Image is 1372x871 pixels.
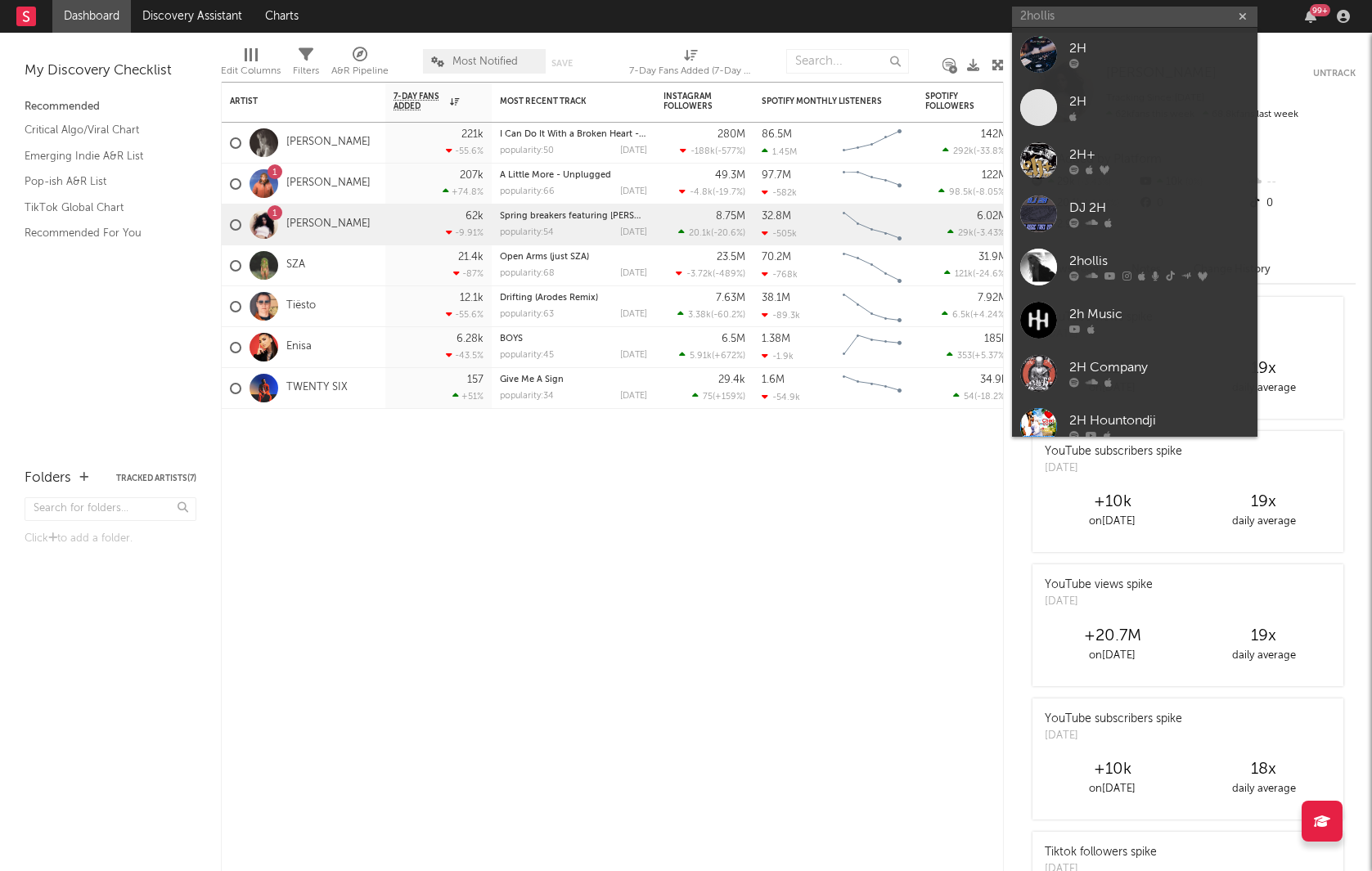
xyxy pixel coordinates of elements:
div: My Discovery Checklist [25,61,196,81]
span: -19.7 % [715,188,743,197]
div: 2H Hountondji [1069,411,1249,431]
span: 121k [955,270,973,279]
div: Folders [25,469,71,488]
div: ( ) [679,350,745,361]
div: 97.7M [762,170,791,181]
div: on [DATE] [1037,779,1188,799]
a: Emerging Indie A&R List [25,147,180,165]
a: Drifting (Arodes Remix) [500,294,598,303]
div: 2H Company [1069,358,1249,378]
span: 98.5k [949,188,973,197]
div: on [DATE] [1037,512,1188,532]
div: 7.92M [978,293,1007,303]
a: 2H Company [1012,347,1257,400]
div: Spotify Monthly Listeners [762,97,884,106]
div: ( ) [953,391,1007,402]
a: 2h Music [1012,294,1257,347]
span: -577 % [717,147,743,156]
div: 8.75M [716,211,745,222]
div: 21.4k [458,252,484,263]
div: 1.38M [762,334,790,344]
div: -9.91 % [446,227,484,238]
span: -60.2 % [713,311,743,320]
input: Search for folders... [25,497,196,521]
span: 5.91k [690,352,712,361]
div: 2H+ [1069,146,1249,165]
div: daily average [1188,512,1339,532]
div: 2hollis [1069,252,1249,272]
div: [DATE] [1045,728,1182,744]
a: I Can Do It With a Broken Heart - [PERSON_NAME] Remix [500,130,741,139]
div: -43.5 % [446,350,484,361]
div: -- [1247,172,1356,193]
div: 34.9k [980,375,1007,385]
div: -505k [762,228,797,239]
svg: Chart title [835,123,909,164]
span: -4.8k [690,188,713,197]
a: SZA [286,258,305,272]
span: Most Notified [452,56,518,67]
div: +74.8 % [443,186,484,197]
div: 49.3M [715,170,745,181]
span: +672 % [714,352,743,361]
div: YouTube views spike [1045,577,1153,594]
div: 0 [1247,193,1356,214]
div: 157 [467,375,484,385]
div: [DATE] [620,351,647,360]
div: ( ) [677,309,745,320]
div: Artist [230,97,353,106]
button: Untrack [1313,65,1356,82]
div: Filters [293,61,319,81]
div: daily average [1188,779,1339,799]
a: 2H Hountondji [1012,400,1257,453]
span: -18.2 % [977,393,1005,402]
input: Search... [786,49,909,74]
div: 32.8M [762,211,791,222]
span: -24.6 % [975,270,1005,279]
a: Tiësto [286,299,316,313]
span: 29k [958,229,974,238]
span: 7-Day Fans Added [394,92,446,111]
div: 7.63M [716,293,745,303]
div: popularity: 63 [500,310,554,319]
div: +10k [1037,760,1188,779]
button: Tracked Artists(7) [116,474,196,483]
div: DJ 2H [1069,199,1249,218]
div: Tiktok followers spike [1045,844,1157,861]
div: 62k [466,211,484,222]
div: Click to add a folder. [25,529,196,549]
span: 75 [703,393,713,402]
div: ( ) [942,146,1007,156]
div: ( ) [680,146,745,156]
div: ( ) [676,268,745,279]
span: -33.8 % [976,147,1005,156]
span: +4.24 % [973,311,1005,320]
a: Recommended For You [25,224,180,242]
div: 2H [1069,92,1249,112]
a: DJ 2H [1012,187,1257,240]
div: I Can Do It With a Broken Heart - Dombresky Remix [500,130,647,139]
div: ( ) [944,268,1007,279]
div: Open Arms (just SZA) [500,253,647,262]
a: TWENTY SIX [286,381,348,395]
svg: Chart title [835,245,909,286]
a: Open Arms (just SZA) [500,253,589,262]
div: 19 x [1188,359,1339,379]
svg: Chart title [835,286,909,327]
svg: Chart title [835,327,909,368]
div: [DATE] [620,146,647,155]
a: A Little More - Unplugged [500,171,611,180]
div: daily average [1188,646,1339,666]
div: popularity: 68 [500,269,555,278]
div: Recommended [25,97,196,117]
div: 99 + [1310,4,1330,16]
div: -768k [762,269,798,280]
span: -489 % [715,270,743,279]
a: [PERSON_NAME] [286,177,371,191]
span: -8.05 % [975,188,1005,197]
div: 142M [981,129,1007,140]
a: 2H [1012,81,1257,134]
input: Search for artists [1012,7,1257,27]
div: popularity: 45 [500,351,554,360]
div: 122M [982,170,1007,181]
